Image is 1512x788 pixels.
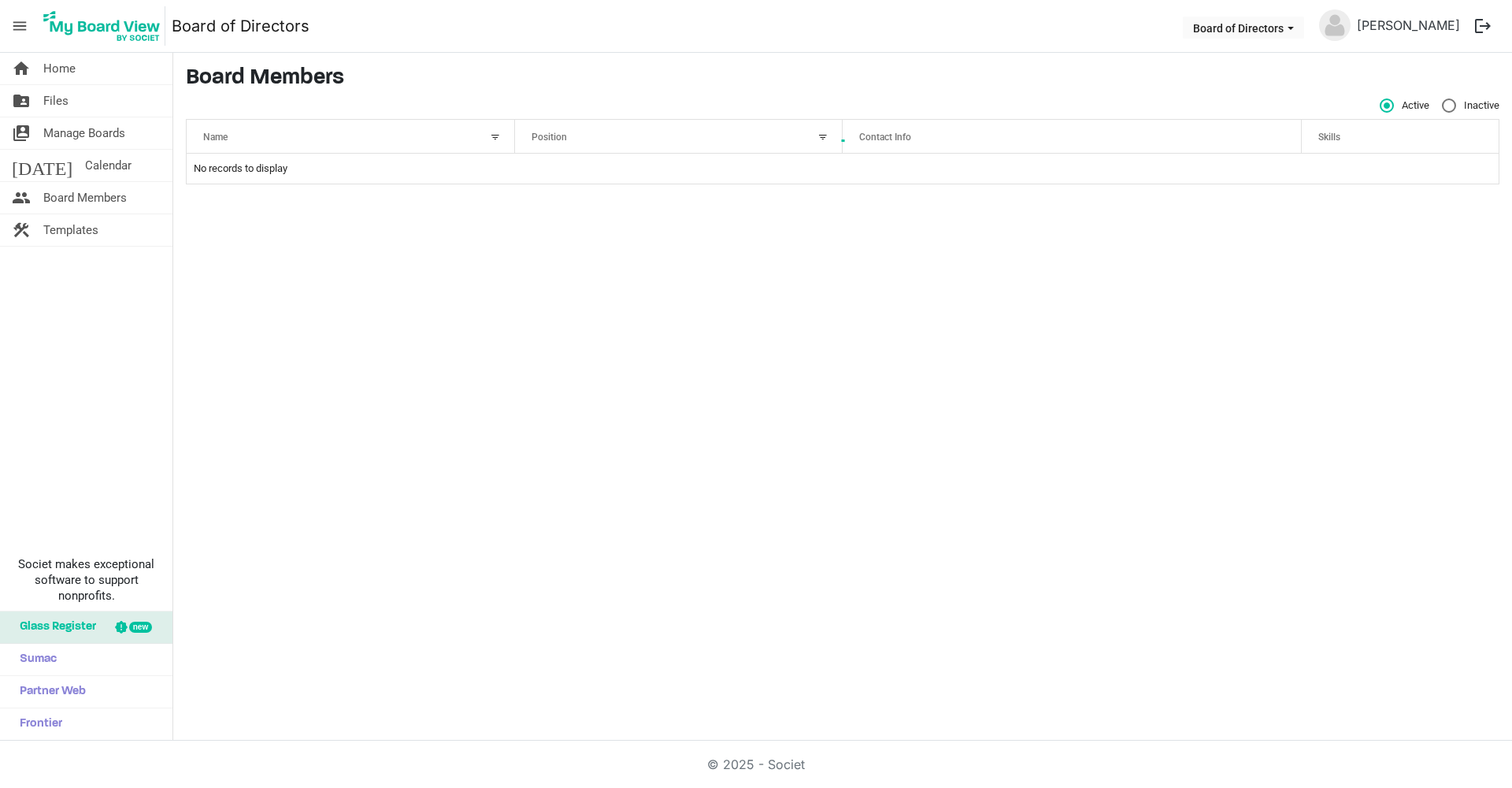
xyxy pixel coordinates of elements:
a: My Board View Logo [39,6,172,46]
span: menu [5,11,35,41]
span: Societ makes exceptional software to support nonprofits. [7,556,165,604]
span: Templates [43,214,98,246]
span: switch_account [12,117,31,149]
span: Home [43,53,76,84]
span: home [12,53,31,84]
a: [PERSON_NAME] [1351,9,1466,41]
a: Board of Directors [172,10,309,42]
span: folder_shared [12,85,31,117]
img: My Board View Logo [39,6,165,46]
a: © 2025 - Societ [707,756,805,772]
span: construction [12,214,31,246]
span: Glass Register [12,611,96,643]
span: [DATE] [12,150,72,181]
span: Manage Boards [43,117,125,149]
span: Active [1380,98,1429,113]
button: Board of Directors dropdownbutton [1183,17,1304,39]
span: Inactive [1442,98,1499,113]
span: people [12,182,31,214]
span: Board Members [43,182,127,214]
span: Sumac [12,644,57,675]
span: Frontier [12,708,62,740]
span: Partner Web [12,676,86,708]
h3: Board Members [186,65,1499,92]
button: logout [1466,9,1499,43]
div: new [129,622,152,633]
span: Calendar [85,150,132,181]
span: Files [43,85,69,117]
img: no-profile-picture.svg [1319,9,1351,41]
